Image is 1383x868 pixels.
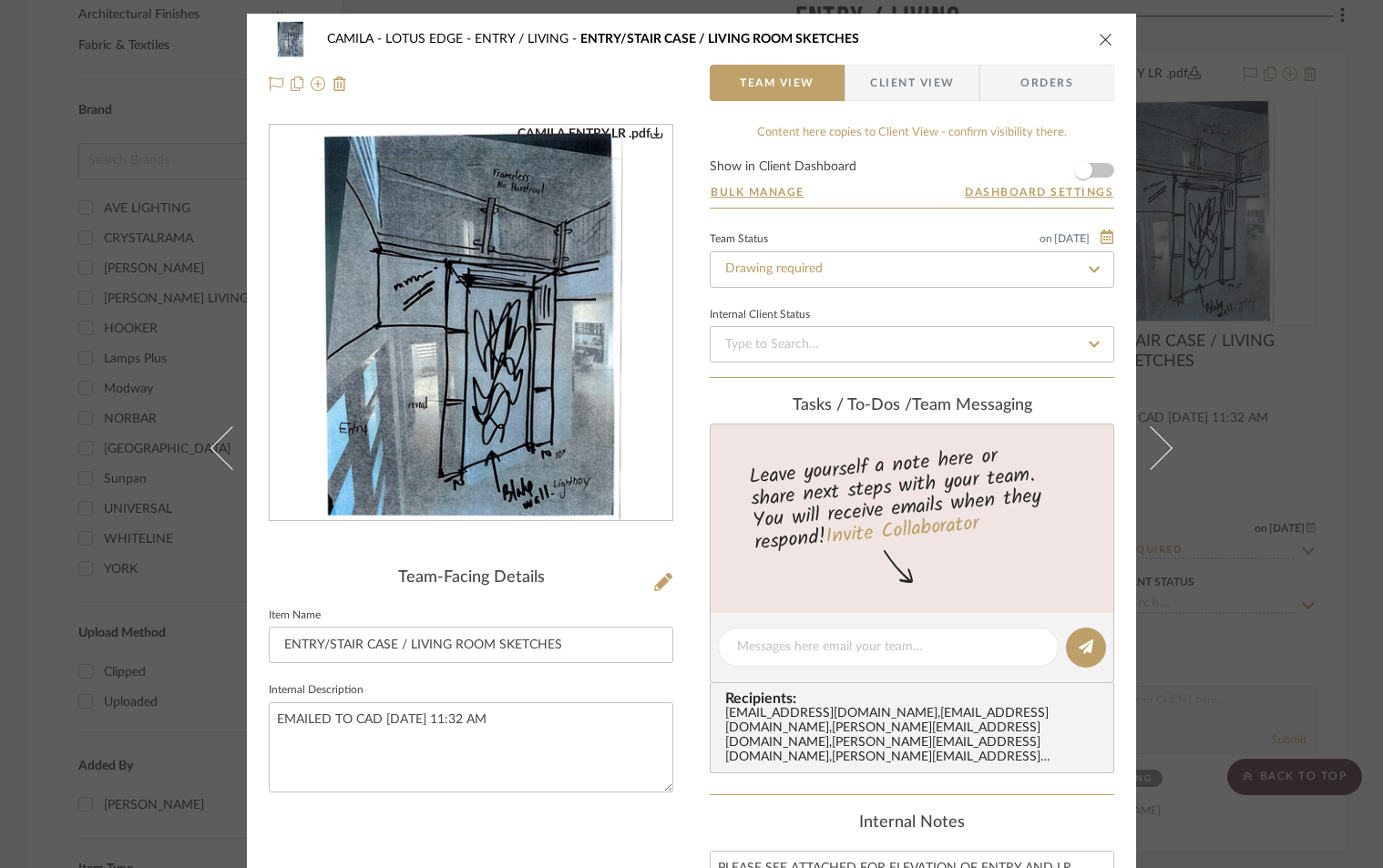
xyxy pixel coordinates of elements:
input: Type to Search… [710,251,1114,288]
div: Internal Notes [710,813,1114,833]
div: Team-Facing Details [269,568,673,588]
input: Enter Item Name [269,627,673,663]
input: Type to Search… [710,326,1114,363]
button: Bulk Manage [710,184,805,200]
div: Team Status [710,235,768,244]
div: team Messaging [710,396,1114,416]
img: 0f9cbba2-f62c-43b9-974e-41a4d89b71ed_436x436.jpg [318,126,624,521]
button: close [1098,31,1114,47]
span: CAMILA - LOTUS EDGE [327,33,475,46]
a: Invite Collaborator [825,507,980,553]
div: Internal Client Status [710,311,810,320]
span: [DATE] [1052,232,1091,245]
div: 0 [270,126,672,521]
button: Dashboard Settings [964,184,1114,200]
div: [EMAIL_ADDRESS][DOMAIN_NAME] , [EMAIL_ADDRESS][DOMAIN_NAME] , [PERSON_NAME][EMAIL_ADDRESS][DOMAIN... [725,707,1106,765]
span: Orders [1000,65,1093,101]
span: Recipients: [725,690,1106,707]
span: on [1040,233,1052,244]
div: CAMILA ENTRY LR .pdf [517,126,663,142]
span: Team View [740,65,814,101]
label: Item Name [269,611,321,620]
span: ENTRY / LIVING [475,33,580,46]
span: ENTRY/STAIR CASE / LIVING ROOM SKETCHES [580,33,859,46]
div: Leave yourself a note here or share next steps with your team. You will receive emails when they ... [708,436,1117,558]
img: 0f9cbba2-f62c-43b9-974e-41a4d89b71ed_48x40.jpg [269,21,312,57]
label: Internal Description [269,686,364,695]
span: Tasks / To-Dos / [793,397,912,414]
img: Remove from project [333,77,347,91]
span: Client View [870,65,954,101]
div: Content here copies to Client View - confirm visibility there. [710,124,1114,142]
